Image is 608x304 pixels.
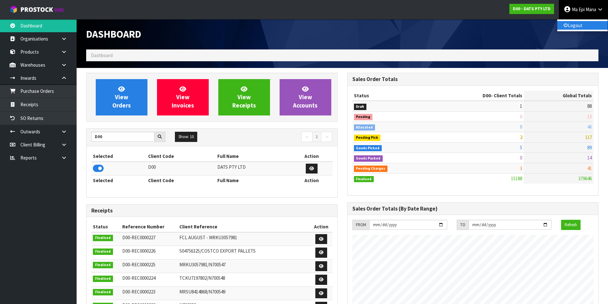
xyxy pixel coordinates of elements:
img: cube-alt.png [10,5,18,13]
span: Dashboard [91,52,113,58]
span: D00 [483,93,491,99]
span: Pending [354,114,373,120]
span: Draft [354,104,367,110]
th: Full Name [216,151,291,161]
span: Mana [586,6,596,12]
span: 5 [520,145,522,151]
span: Finalised [354,176,374,182]
span: 3 [520,165,522,171]
span: 0 [520,114,522,120]
span: View Invoices [172,85,194,109]
a: ViewReceipts [218,79,270,115]
span: Pending Pick [354,135,381,141]
div: FROM [352,220,369,230]
span: D00-REC0000224 [122,275,155,281]
td: DATS PTY LTD [216,162,291,175]
span: 88 [587,103,592,109]
span: MRKU3057981/N700547 [179,262,226,268]
th: Selected [91,151,146,161]
h3: Sales Order Totals [352,76,594,82]
span: View Receipts [232,85,256,109]
h3: Sales Order Totals (By Date Range) [352,206,594,212]
span: ProStock [20,5,53,14]
span: S04756325/COSTCO EXPORT PALLETS [179,248,256,254]
span: 379646 [578,175,592,182]
span: 0 [520,155,522,161]
th: Client Code [146,175,215,186]
small: WMS [54,7,64,13]
span: D00-REC0000227 [122,234,155,241]
h3: Receipts [91,208,333,214]
th: Client Code [146,151,215,161]
span: 14 [587,155,592,161]
a: ← [301,132,312,142]
span: D00-REC0000226 [122,248,155,254]
a: 1 [312,132,321,142]
span: Finalised [93,276,113,282]
span: Dashboard [86,28,141,41]
th: Full Name [216,175,291,186]
button: Show: 10 [175,132,197,142]
th: Action [291,151,333,161]
span: Finalised [93,248,113,255]
span: View Accounts [293,85,318,109]
th: Status [91,222,121,232]
span: Allocated [354,124,375,131]
span: View Orders [112,85,131,109]
span: D00-REC0000225 [122,262,155,268]
th: Global Totals [524,91,593,101]
td: D00 [146,162,215,175]
span: Pending Charges [354,166,388,172]
th: Status [352,91,432,101]
span: 13 [587,114,592,120]
nav: Page navigation [217,132,333,143]
th: Selected [91,175,146,186]
span: Finalised [93,262,113,268]
a: D00 - DATS PTY LTD [509,4,554,14]
span: Ma Epi [572,6,585,12]
span: FCL AUGUST - MRKU3057981 [179,234,237,241]
span: 2 [520,134,522,140]
span: 1 [520,103,522,109]
span: TCKU7197802/N700548 [179,275,225,281]
span: Goods Picked [354,145,382,152]
th: - Client Totals [432,91,524,101]
a: Logout [557,21,608,30]
span: 15188 [511,175,522,182]
a: ViewOrders [96,79,147,115]
th: Client Reference [178,222,310,232]
th: Action [310,222,333,232]
span: 117 [585,134,592,140]
span: D00-REC0000223 [122,289,155,295]
th: Reference Number [121,222,178,232]
a: ViewInvoices [157,79,209,115]
span: 89 [587,145,592,151]
span: Finalised [93,289,113,295]
span: Finalised [93,235,113,241]
span: Goods Packed [354,155,383,162]
a: ViewAccounts [280,79,331,115]
input: Search clients [91,132,154,142]
button: Refresh [561,220,581,230]
a: → [321,132,332,142]
span: 8 [520,124,522,130]
strong: D00 - DATS PTY LTD [513,6,551,11]
div: TO [457,220,469,230]
th: Action [291,175,333,186]
span: 41 [587,165,592,171]
span: 46 [587,124,592,130]
span: MRSU8414868/N700549 [179,289,225,295]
